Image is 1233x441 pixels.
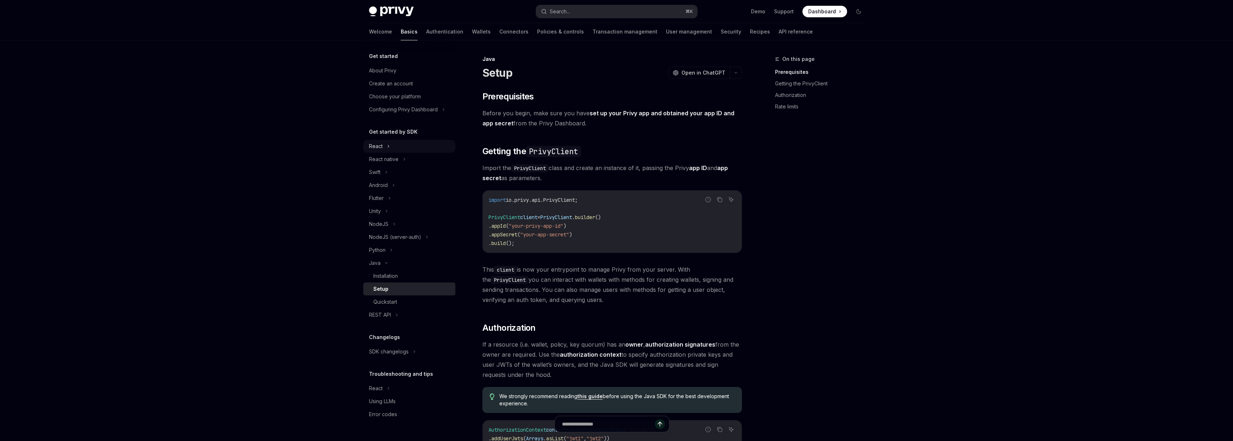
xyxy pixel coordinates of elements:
code: PrivyClient [526,146,581,157]
span: Open in ChatGPT [681,69,725,76]
a: Connectors [499,23,528,40]
div: Using LLMs [369,397,396,406]
div: About Privy [369,66,396,75]
div: Choose your platform [369,92,421,101]
span: This is now your entrypoint to manage Privy from your server. With the you can interact with wall... [482,264,742,305]
div: Java [482,55,742,63]
a: owner [625,341,643,348]
a: User management [666,23,712,40]
span: On this page [782,55,815,63]
a: Dashboard [802,6,847,17]
span: ( [517,231,520,238]
div: REST API [369,311,391,319]
div: Error codes [369,410,397,419]
span: Before you begin, make sure you have from the Privy Dashboard. [482,108,742,128]
a: Authorization [775,89,870,101]
code: PrivyClient [491,276,528,284]
div: Android [369,181,388,190]
a: Security [721,23,741,40]
a: Choose your platform [363,90,455,103]
span: PrivyClient [540,214,572,220]
div: Flutter [369,194,384,202]
div: React [369,142,383,151]
span: = [537,214,540,220]
span: ( [506,223,509,229]
a: this guide [577,393,603,400]
h5: Get started [369,52,398,61]
span: If a resource (i.e. wallet, policy, key quorum) has an , from the owner are required. Use the to ... [482,339,742,380]
div: Swift [369,168,381,177]
div: Search... [550,7,570,16]
div: NodeJS (server-auth) [369,233,421,241]
button: Toggle dark mode [853,6,864,17]
a: Welcome [369,23,392,40]
span: PrivyClient [489,214,520,220]
div: Unity [369,207,381,215]
span: appSecret [491,231,517,238]
div: Quickstart [373,298,397,306]
span: client [520,214,537,220]
div: Setup [373,285,388,293]
a: Installation [363,269,455,282]
a: Recipes [750,23,770,40]
a: authorization signatures [645,341,715,348]
span: ⌘ K [685,9,693,14]
button: Report incorrect code [703,195,713,204]
a: About Privy [363,64,455,77]
a: Demo [751,8,765,15]
span: . [572,214,575,220]
div: Configuring Privy Dashboard [369,105,438,114]
span: We strongly recommend reading before using the Java SDK for the best development experience. [499,393,734,407]
span: "your-privy-app-id" [509,223,563,229]
div: React native [369,155,399,164]
span: "your-app-secret" [520,231,569,238]
h1: Setup [482,66,512,79]
span: Import the class and create an instance of it, passing the Privy and as parameters. [482,163,742,183]
a: authorization context [560,351,621,358]
span: import [489,197,506,203]
span: Authorization [482,322,536,334]
span: (); [506,240,514,246]
span: () [595,214,601,220]
a: set up your Privy app and obtained your app ID and app secret [482,110,734,127]
span: io.privy.api.PrivyClient; [506,197,578,203]
div: Python [369,246,386,254]
span: . [489,240,491,246]
a: Transaction management [593,23,657,40]
svg: Tip [490,393,495,400]
a: Getting the PrivyClient [775,78,870,89]
h5: Changelogs [369,333,400,342]
button: Search...⌘K [536,5,697,18]
a: Quickstart [363,295,455,308]
span: Getting the [482,146,581,157]
h5: Get started by SDK [369,128,418,136]
h5: Troubleshooting and tips [369,370,433,378]
span: build [491,240,506,246]
span: Prerequisites [482,91,534,102]
div: SDK changelogs [369,347,409,356]
div: React [369,384,383,393]
a: Setup [363,282,455,295]
div: Installation [373,272,398,280]
button: Send message [655,419,665,429]
a: Authentication [426,23,463,40]
a: Basics [401,23,418,40]
button: Ask AI [726,195,736,204]
span: . [489,231,491,238]
button: Open in ChatGPT [668,67,730,79]
a: Create an account [363,77,455,90]
span: Dashboard [808,8,836,15]
a: Wallets [472,23,491,40]
strong: app ID [689,164,707,171]
span: . [489,223,491,229]
code: client [494,266,517,274]
a: Using LLMs [363,395,455,408]
a: Error codes [363,408,455,421]
span: builder [575,214,595,220]
span: ) [563,223,566,229]
span: ) [569,231,572,238]
a: Support [774,8,794,15]
span: appId [491,223,506,229]
img: dark logo [369,6,414,17]
a: Prerequisites [775,66,870,78]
